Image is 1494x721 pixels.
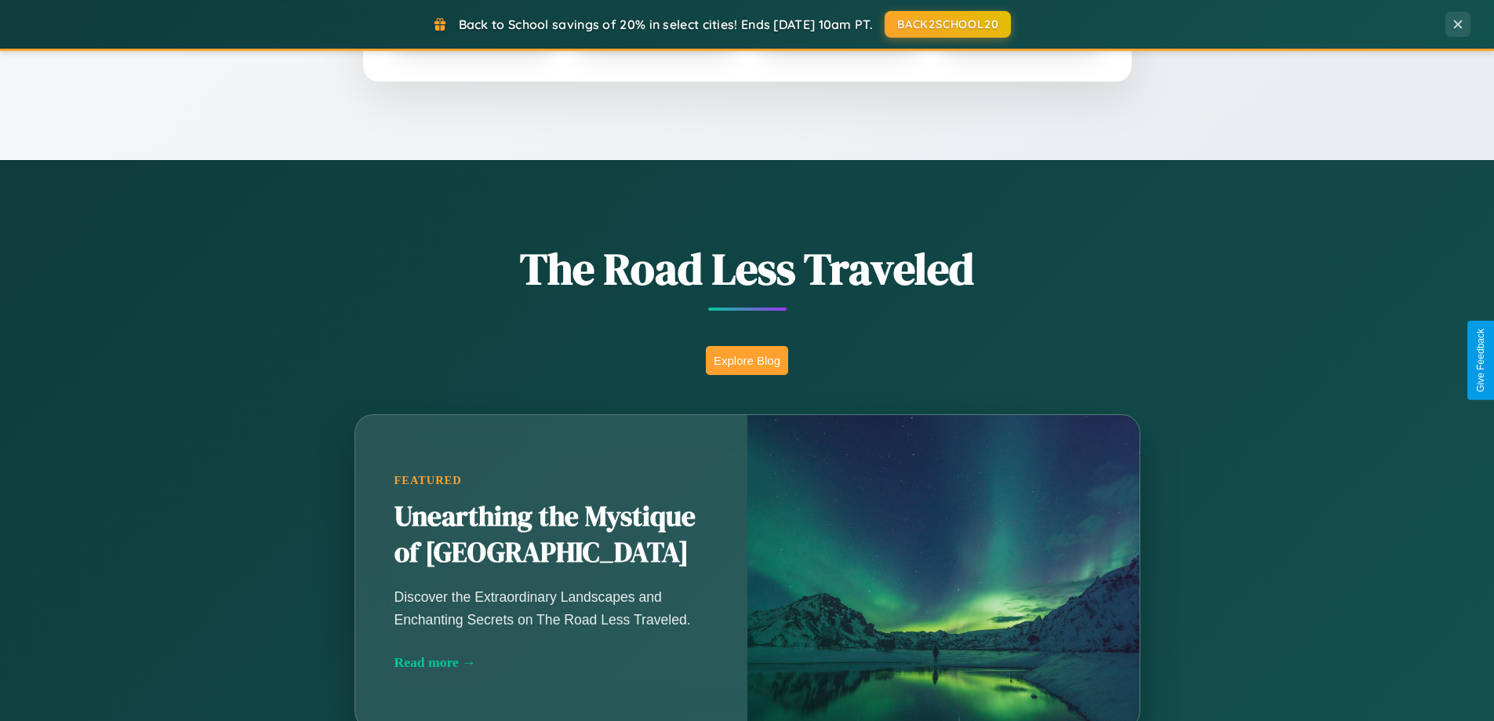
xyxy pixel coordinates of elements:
[394,654,708,671] div: Read more →
[394,586,708,630] p: Discover the Extraordinary Landscapes and Enchanting Secrets on The Road Less Traveled.
[459,16,873,32] span: Back to School savings of 20% in select cities! Ends [DATE] 10am PT.
[394,499,708,571] h2: Unearthing the Mystique of [GEOGRAPHIC_DATA]
[277,239,1218,299] h1: The Road Less Traveled
[706,346,788,375] button: Explore Blog
[885,11,1011,38] button: BACK2SCHOOL20
[394,474,708,487] div: Featured
[1475,329,1486,392] div: Give Feedback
